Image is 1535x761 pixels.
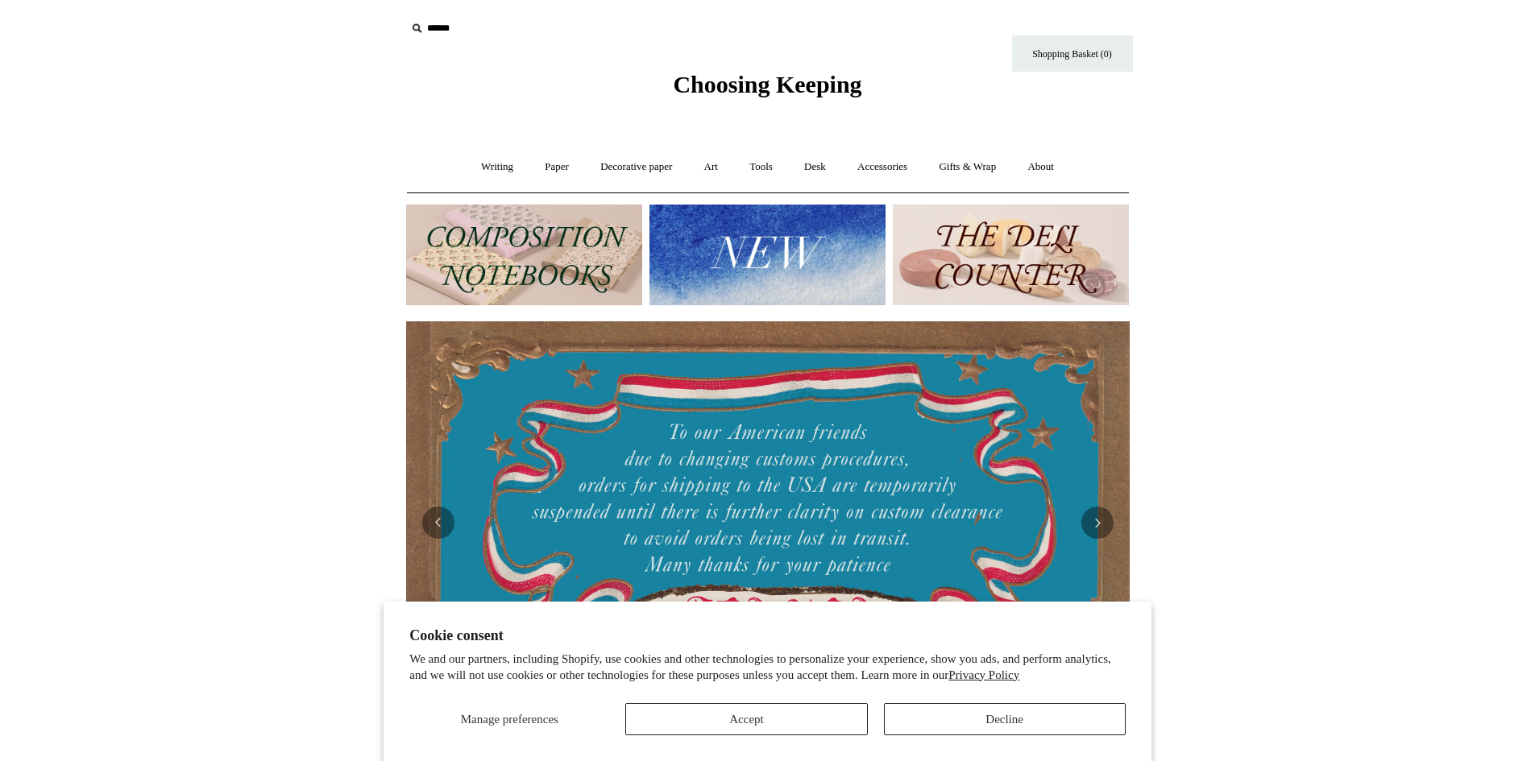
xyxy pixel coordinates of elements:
a: Tools [735,146,787,188]
button: Next [1081,507,1114,539]
img: USA PSA .jpg__PID:33428022-6587-48b7-8b57-d7eefc91f15a [406,321,1130,724]
h2: Cookie consent [409,627,1126,644]
button: Accept [625,703,867,735]
a: Paper [530,146,583,188]
a: Gifts & Wrap [924,146,1010,188]
a: Choosing Keeping [673,84,861,95]
a: About [1013,146,1068,188]
button: Previous [422,507,454,539]
p: We and our partners, including Shopify, use cookies and other technologies to personalize your ex... [409,651,1126,683]
a: Writing [467,146,528,188]
a: Accessories [843,146,922,188]
a: Privacy Policy [948,668,1019,681]
img: The Deli Counter [893,205,1129,305]
span: Manage preferences [461,713,558,726]
button: Manage preferences [409,703,609,735]
a: Decorative paper [586,146,687,188]
img: New.jpg__PID:f73bdf93-380a-4a35-bcfe-7823039498e1 [649,205,886,305]
a: Shopping Basket (0) [1012,35,1133,72]
img: 202302 Composition ledgers.jpg__PID:69722ee6-fa44-49dd-a067-31375e5d54ec [406,205,642,305]
a: Art [690,146,732,188]
span: Choosing Keeping [673,71,861,97]
a: Desk [790,146,840,188]
button: Decline [884,703,1126,735]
